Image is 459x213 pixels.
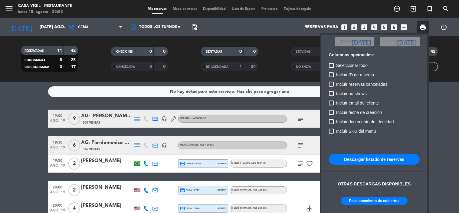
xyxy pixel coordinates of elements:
[191,24,198,31] span: pending_actions
[352,38,371,45] i: [DATE]
[338,181,411,188] div: Otras descargas disponibles
[336,109,382,116] span: Incluir fecha de creación
[419,24,427,31] span: print
[336,128,376,135] span: Incluir SKU del menú
[329,52,420,58] h6: Columnas opcionales:
[329,154,420,165] button: Descargar listado de reservas
[336,71,374,78] span: Incluir ID de reserva
[336,99,379,107] span: Incluir email del cliente
[397,38,417,45] i: [DATE]
[341,197,408,205] button: Escalonamiento de cubiertos
[336,90,367,97] span: Incluir no-shows
[336,62,368,69] span: Seleccionar todo
[336,81,388,88] span: Incluir reservas canceladas
[341,39,369,44] span: [PERSON_NAME]
[336,118,394,125] span: Incluir documento de identidad
[387,39,414,44] span: [PERSON_NAME]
